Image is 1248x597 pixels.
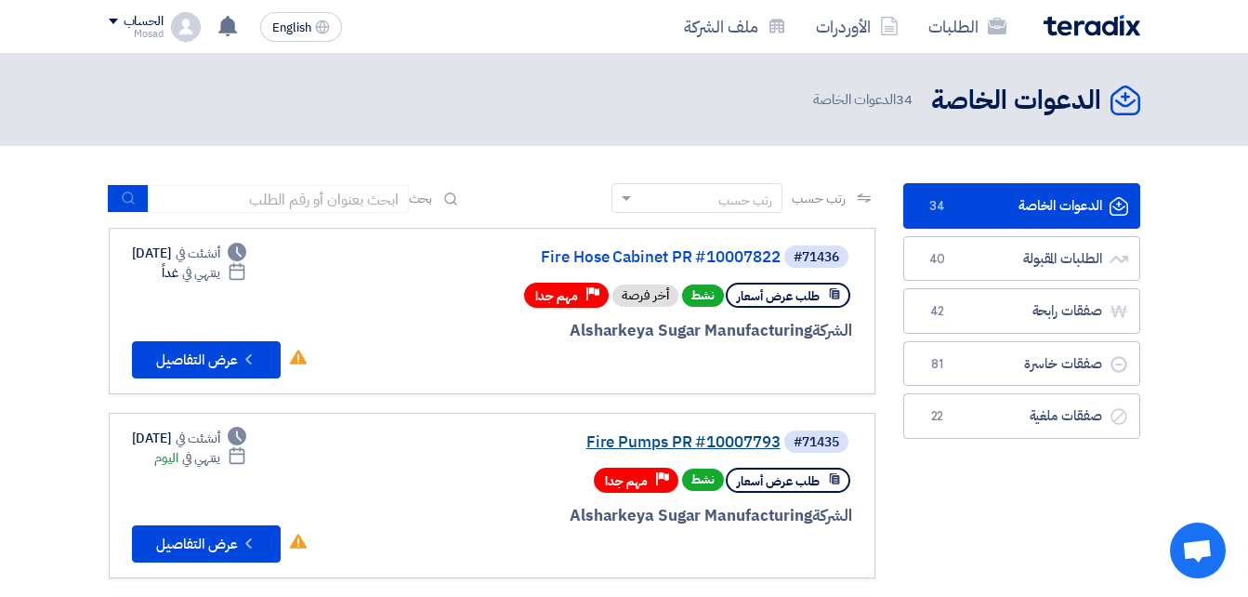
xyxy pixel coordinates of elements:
[903,341,1140,387] a: صفقات خاسرة81
[926,302,949,321] span: 42
[176,244,220,263] span: أنشئت في
[926,355,949,374] span: 81
[913,5,1021,48] a: الطلبات
[132,341,281,378] button: عرض التفاصيل
[182,448,220,468] span: ينتهي في
[813,89,915,111] span: الدعوات الخاصة
[162,263,246,283] div: غداً
[682,285,724,307] span: نشط
[409,249,781,266] a: Fire Hose Cabinet PR #10007822
[535,287,578,305] span: مهم جدا
[682,469,724,491] span: نشط
[737,472,820,490] span: طلب عرض أسعار
[154,448,246,468] div: اليوم
[1044,15,1140,36] img: Teradix logo
[903,393,1140,439] a: صفقات ملغية22
[903,288,1140,334] a: صفقات رابحة42
[792,189,845,208] span: رتب حسب
[669,5,801,48] a: ملف الشركة
[132,429,247,448] div: [DATE]
[605,472,648,490] span: مهم جدا
[903,183,1140,229] a: الدعوات الخاصة34
[109,29,164,39] div: Mosad
[926,250,949,269] span: 40
[926,197,949,216] span: 34
[171,12,201,42] img: profile_test.png
[132,244,247,263] div: [DATE]
[896,89,913,110] span: 34
[149,185,409,213] input: ابحث بعنوان أو رقم الطلب
[812,504,852,527] span: الشركة
[737,287,820,305] span: طلب عرض أسعار
[931,83,1101,119] h2: الدعوات الخاصة
[409,189,433,208] span: بحث
[182,263,220,283] span: ينتهي في
[794,436,839,449] div: #71435
[612,285,678,307] div: أخر فرصة
[926,407,949,426] span: 22
[272,21,311,34] span: English
[718,191,772,210] div: رتب حسب
[405,504,852,528] div: Alsharkeya Sugar Manufacturing
[903,236,1140,282] a: الطلبات المقبولة40
[801,5,913,48] a: الأوردرات
[260,12,342,42] button: English
[409,434,781,451] a: Fire Pumps PR #10007793
[176,429,220,448] span: أنشئت في
[132,525,281,563] button: عرض التفاصيل
[1170,523,1226,578] div: Open chat
[812,319,852,342] span: الشركة
[405,319,852,343] div: Alsharkeya Sugar Manufacturing
[124,14,164,30] div: الحساب
[794,251,839,264] div: #71436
